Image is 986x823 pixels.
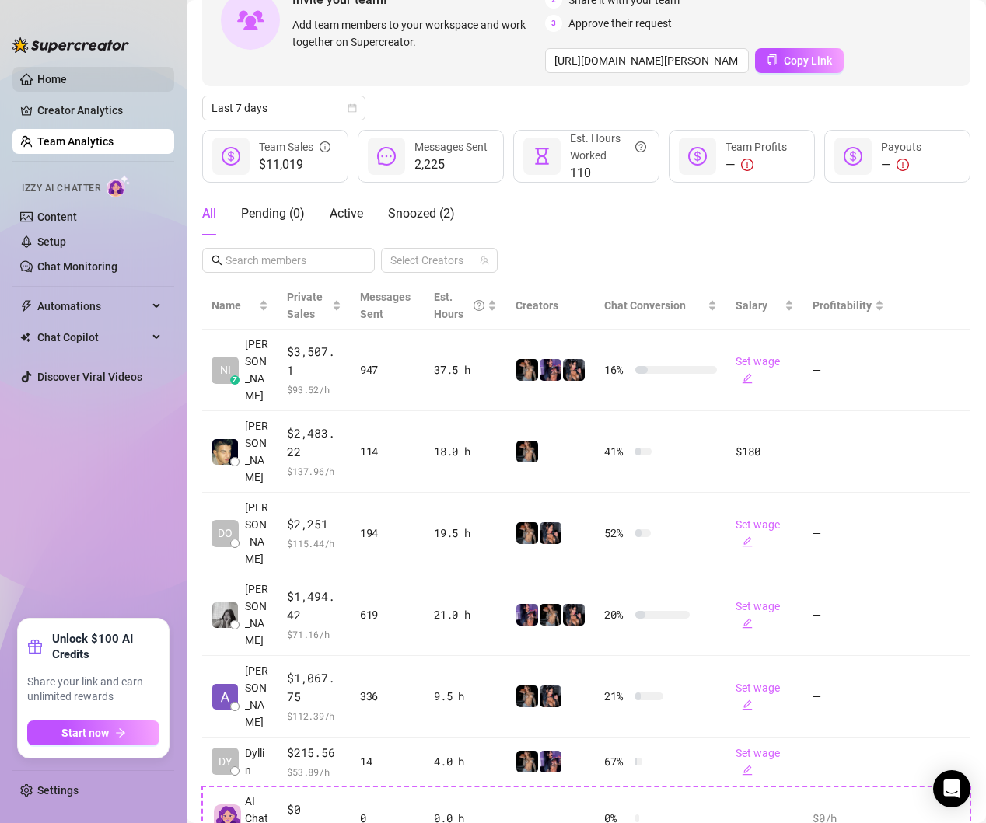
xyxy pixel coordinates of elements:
span: exclamation-circle [741,159,753,171]
img: 🩵𝐆𝐅 [540,604,561,626]
span: 3 [545,15,562,32]
img: Tina [212,602,238,628]
div: 619 [360,606,415,623]
span: Chat Copilot [37,325,148,350]
span: thunderbolt [20,300,33,312]
span: DY [219,753,232,770]
span: Dyllin [245,745,268,779]
span: edit [742,699,753,710]
span: 21 % [604,688,629,705]
span: edit [742,765,753,776]
span: [PERSON_NAME] [245,499,268,567]
img: Girlfriend [540,522,561,544]
span: Name [212,297,256,314]
img: Chat Copilot [20,332,30,343]
span: DO [218,525,233,542]
div: All [202,204,216,223]
div: 37.5 h [434,361,497,378]
span: [PERSON_NAME] [245,581,268,649]
span: 110 [570,164,646,183]
a: Creator Analytics [37,98,162,123]
span: $2,483.22 [287,424,341,461]
td: — [803,493,893,574]
td: — [803,574,893,656]
div: $180 [736,443,794,460]
img: 🩵𝐆𝐅 [516,522,538,544]
span: $11,019 [259,155,330,174]
span: Izzy AI Chatter [22,181,100,196]
span: dollar-circle [688,147,707,166]
span: Automations [37,294,148,319]
span: info-circle [320,138,330,155]
a: Set wageedit [736,682,780,711]
a: Content [37,211,77,223]
span: Chat Conversion [604,299,686,312]
img: 🩵𝐆𝐅 [516,359,538,381]
div: 114 [360,443,415,460]
a: Set wageedit [736,355,780,385]
img: Milan Kitic [212,439,238,465]
div: Est. Hours [434,288,484,323]
a: Set wageedit [736,747,780,776]
span: Salary [736,299,767,312]
div: z [230,375,240,385]
span: NI [220,361,231,378]
span: question-circle [474,288,484,323]
span: dollar-circle [844,147,862,166]
span: Profitability [813,299,872,312]
td: — [803,411,893,493]
span: calendar [348,103,357,113]
span: edit [742,618,753,629]
div: 336 [360,688,415,705]
img: logo-BBDzfeDw.svg [12,37,129,53]
span: 41 % [604,443,629,460]
span: 67 % [604,753,629,770]
input: Search members [226,252,353,269]
strong: Unlock $100 AI Credits [52,631,159,662]
div: 194 [360,525,415,542]
td: — [803,656,893,738]
span: $3,507.1 [287,343,341,379]
span: $ 137.96 /h [287,463,341,479]
img: ･ﾟ [540,751,561,772]
div: 4.0 h [434,753,497,770]
button: Copy Link [755,48,844,73]
span: 20 % [604,606,629,623]
span: Payouts [881,141,921,153]
span: $ 115.44 /h [287,535,341,551]
span: [PERSON_NAME] [245,662,268,731]
a: Chat Monitoring [37,260,117,273]
div: Team Sales [259,138,330,155]
span: $ 71.16 /h [287,626,341,642]
span: $ 93.52 /h [287,382,341,397]
span: Team Profits [726,141,787,153]
span: $1,494.42 [287,588,341,624]
th: Name [202,282,278,330]
span: edit [742,536,753,547]
img: AI Chatter [107,175,131,197]
span: copy [767,54,778,65]
div: Est. Hours Worked [570,130,646,164]
img: Girlfriend [563,359,585,381]
div: 18.0 h [434,443,497,460]
span: Snoozed ( 2 ) [388,206,455,221]
img: 🩵𝐆𝐅 [516,441,538,462]
span: $0 [287,800,341,819]
span: team [480,256,489,265]
div: 21.0 h [434,606,497,623]
span: Last 7 days [212,96,356,120]
a: Discover Viral Videos [37,371,142,383]
span: $1,067.75 [287,669,341,706]
span: Approve their request [568,15,672,32]
span: edit [742,373,753,384]
span: search [212,255,222,266]
div: 9.5 h [434,688,497,705]
span: 16 % [604,361,629,378]
span: $ 112.39 /h [287,708,341,724]
span: question-circle [635,130,646,164]
a: Set wageedit [736,600,780,629]
span: Copy Link [784,54,832,67]
span: 2,225 [414,155,488,174]
th: Creators [506,282,595,330]
span: gift [27,639,43,654]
